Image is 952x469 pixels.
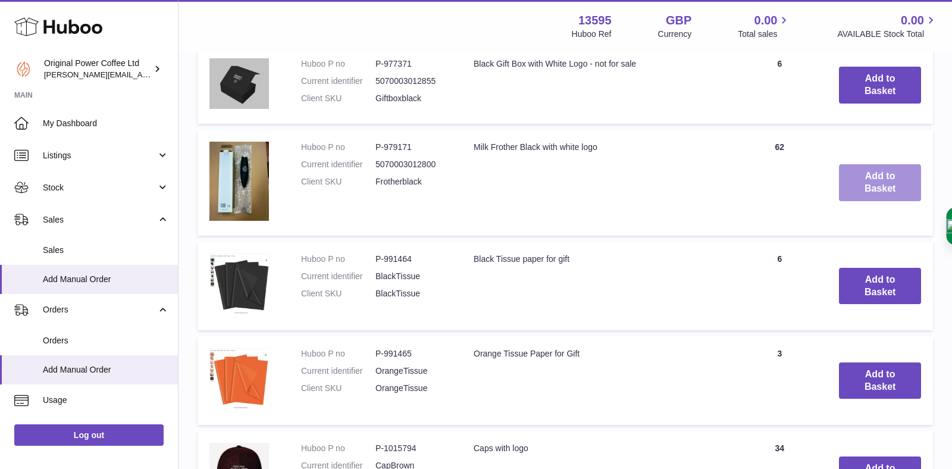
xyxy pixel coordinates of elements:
strong: GBP [666,12,691,29]
dt: Client SKU [301,288,375,299]
td: Milk Frother Black with white logo [462,130,732,236]
span: [PERSON_NAME][EMAIL_ADDRESS][DOMAIN_NAME] [44,70,239,79]
span: My Dashboard [43,118,169,129]
dt: Client SKU [301,383,375,394]
span: Add Manual Order [43,364,169,376]
div: Currency [658,29,692,40]
dd: Giftboxblack [375,93,450,104]
dd: P-991464 [375,254,450,265]
div: Huboo Ref [572,29,612,40]
strong: 13595 [578,12,612,29]
dt: Current identifier [301,76,375,87]
button: Add to Basket [839,67,921,104]
img: Black Gift Box with White Logo - not for sale [209,58,269,109]
dd: P-979171 [375,142,450,153]
td: 3 [732,336,827,425]
dt: Current identifier [301,365,375,377]
dt: Current identifier [301,159,375,170]
span: Orders [43,335,169,346]
span: Usage [43,395,169,406]
dd: OrangeTissue [375,383,450,394]
td: 6 [732,46,827,124]
dt: Huboo P no [301,254,375,265]
a: Log out [14,424,164,446]
td: 6 [732,242,827,330]
dd: 5070003012800 [375,159,450,170]
img: Milk Frother Black with white logo [209,142,269,221]
dt: Huboo P no [301,348,375,359]
span: Orders [43,304,156,315]
td: 62 [732,130,827,236]
button: Add to Basket [839,362,921,399]
img: Black Tissue paper for gift [209,254,269,315]
span: Sales [43,214,156,226]
div: Original Power Coffee Ltd [44,58,151,80]
button: Add to Basket [839,268,921,305]
dd: Frotherblack [375,176,450,187]
dd: BlackTissue [375,271,450,282]
dt: Client SKU [301,93,375,104]
span: Sales [43,245,169,256]
dd: 5070003012855 [375,76,450,87]
button: Add to Basket [839,164,921,201]
img: Orange Tissue Paper for Gift [209,348,269,410]
dd: BlackTissue [375,288,450,299]
dd: OrangeTissue [375,365,450,377]
dd: P-977371 [375,58,450,70]
span: 0.00 [754,12,778,29]
span: AVAILABLE Stock Total [837,29,938,40]
img: aline@drinkpowercoffee.com [14,60,32,78]
span: Stock [43,182,156,193]
dt: Current identifier [301,271,375,282]
td: Orange Tissue Paper for Gift [462,336,732,425]
td: Black Gift Box with White Logo - not for sale [462,46,732,124]
dt: Huboo P no [301,443,375,454]
span: Total sales [738,29,791,40]
span: Add Manual Order [43,274,169,285]
span: Listings [43,150,156,161]
a: 0.00 Total sales [738,12,791,40]
dd: P-991465 [375,348,450,359]
span: 0.00 [901,12,924,29]
dd: P-1015794 [375,443,450,454]
a: 0.00 AVAILABLE Stock Total [837,12,938,40]
td: Black Tissue paper for gift [462,242,732,330]
dt: Huboo P no [301,58,375,70]
dt: Client SKU [301,176,375,187]
dt: Huboo P no [301,142,375,153]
